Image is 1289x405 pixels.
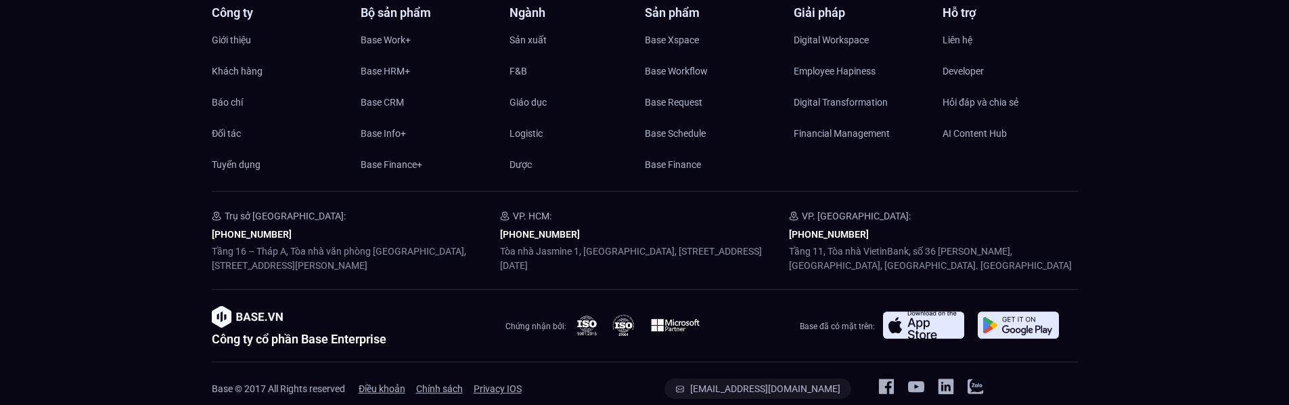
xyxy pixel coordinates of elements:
[645,154,780,175] a: Base Finance
[794,123,929,144] a: Financial Management
[510,123,645,144] a: Logistic
[645,61,780,81] a: Base Workflow
[361,30,496,50] a: Base Work+
[505,322,566,331] span: Chứng nhận bởi:
[212,244,501,273] p: Tầng 16 – Tháp A, Tòa nhà văn phòng [GEOGRAPHIC_DATA], [STREET_ADDRESS][PERSON_NAME]
[361,30,411,50] span: Base Work+
[510,30,547,50] span: Sản xuất
[212,154,347,175] a: Tuyển dụng
[510,30,645,50] a: Sản xuất
[794,61,876,81] span: Employee Hapiness
[212,92,347,112] a: Báo chí
[212,154,261,175] span: Tuyển dụng
[510,7,645,19] h4: Ngành
[794,30,929,50] a: Digital Workspace
[645,123,780,144] a: Base Schedule
[510,92,645,112] a: Giáo dục
[225,211,346,221] span: Trụ sở [GEOGRAPHIC_DATA]:
[794,61,929,81] a: Employee Hapiness
[664,379,851,399] a: [EMAIL_ADDRESS][DOMAIN_NAME]
[513,211,551,221] span: VP. HCM:
[510,92,547,112] span: Giáo dục
[510,61,645,81] a: F&B
[943,7,1078,19] h4: Hỗ trợ
[943,123,1078,144] a: AI Content Hub
[500,229,580,240] a: [PHONE_NUMBER]
[645,123,706,144] span: Base Schedule
[794,30,869,50] span: Digital Workspace
[212,123,347,144] a: Đối tác
[943,92,1078,112] a: Hỏi đáp và chia sẻ
[361,92,496,112] a: Base CRM
[789,229,869,240] a: [PHONE_NUMBER]
[361,154,496,175] a: Base Finance+
[500,244,789,273] p: Tòa nhà Jasmine 1, [GEOGRAPHIC_DATA], [STREET_ADDRESS][DATE]
[361,92,404,112] span: Base CRM
[212,30,251,50] span: Giới thiệu
[212,306,283,328] img: image-1.png
[510,61,527,81] span: F&B
[794,123,890,144] span: Financial Management
[212,7,347,19] h4: Công ty
[789,244,1078,273] p: Tầng 11, Tòa nhà VietinBank, số 36 [PERSON_NAME], [GEOGRAPHIC_DATA], [GEOGRAPHIC_DATA]. [GEOGRAPH...
[645,30,780,50] a: Base Xspace
[943,61,984,81] span: Developer
[690,384,840,393] span: [EMAIL_ADDRESS][DOMAIN_NAME]
[802,211,911,221] span: VP. [GEOGRAPHIC_DATA]:
[645,30,699,50] span: Base Xspace
[212,229,292,240] a: [PHONE_NUMBER]
[794,92,929,112] a: Digital Transformation
[510,154,645,175] a: Dược
[800,322,875,331] span: Base đã có mặt trên:
[212,123,241,144] span: Đối tác
[645,92,780,112] a: Base Request
[510,154,532,175] span: Dược
[645,92,702,112] span: Base Request
[943,30,972,50] span: Liên hệ
[361,61,496,81] a: Base HRM+
[645,61,708,81] span: Base Workflow
[474,379,522,399] span: Privacy IOS
[361,123,496,144] a: Base Info+
[794,7,929,19] h4: Giải pháp
[212,61,347,81] a: Khách hàng
[943,30,1078,50] a: Liên hệ
[645,154,701,175] span: Base Finance
[359,379,405,399] a: Điều khoản
[645,7,780,19] h4: Sản phẩm
[943,92,1018,112] span: Hỏi đáp và chia sẻ
[212,92,243,112] span: Báo chí
[361,154,422,175] span: Base Finance+
[361,61,410,81] span: Base HRM+
[943,61,1078,81] a: Developer
[416,379,463,399] a: Chính sách
[212,30,347,50] a: Giới thiệu
[212,333,386,345] h2: Công ty cổ phần Base Enterprise
[361,7,496,19] h4: Bộ sản phẩm
[361,123,406,144] span: Base Info+
[943,123,1007,144] span: AI Content Hub
[212,383,345,394] span: Base © 2017 All Rights reserved
[794,92,888,112] span: Digital Transformation
[510,123,543,144] span: Logistic
[212,61,263,81] span: Khách hàng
